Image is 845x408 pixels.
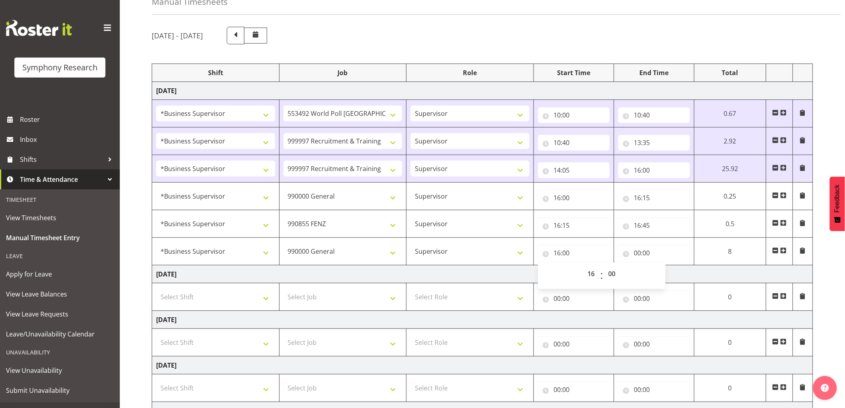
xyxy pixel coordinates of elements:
[618,107,690,123] input: Click to select...
[618,217,690,233] input: Click to select...
[20,113,116,125] span: Roster
[694,238,766,265] td: 8
[2,360,118,380] a: View Unavailability
[538,190,610,206] input: Click to select...
[152,356,813,374] td: [DATE]
[538,245,610,261] input: Click to select...
[156,68,275,78] div: Shift
[538,68,610,78] div: Start Time
[6,20,72,36] img: Rosterit website logo
[6,232,114,244] span: Manual Timesheet Entry
[411,68,530,78] div: Role
[2,284,118,304] a: View Leave Balances
[2,304,118,324] a: View Leave Requests
[538,382,610,398] input: Click to select...
[694,374,766,402] td: 0
[2,324,118,344] a: Leave/Unavailability Calendar
[2,208,118,228] a: View Timesheets
[152,82,813,100] td: [DATE]
[618,135,690,151] input: Click to select...
[152,31,203,40] h5: [DATE] - [DATE]
[2,264,118,284] a: Apply for Leave
[152,265,813,283] td: [DATE]
[2,344,118,360] div: Unavailability
[694,183,766,210] td: 0.25
[618,162,690,178] input: Click to select...
[618,336,690,352] input: Click to select...
[698,68,762,78] div: Total
[6,328,114,340] span: Leave/Unavailability Calendar
[284,68,403,78] div: Job
[6,384,114,396] span: Submit Unavailability
[20,133,116,145] span: Inbox
[538,217,610,233] input: Click to select...
[618,68,690,78] div: End Time
[538,135,610,151] input: Click to select...
[6,308,114,320] span: View Leave Requests
[20,173,104,185] span: Time & Attendance
[6,288,114,300] span: View Leave Balances
[618,382,690,398] input: Click to select...
[821,384,829,392] img: help-xxl-2.png
[538,162,610,178] input: Click to select...
[2,248,118,264] div: Leave
[22,62,97,74] div: Symphony Research
[6,212,114,224] span: View Timesheets
[6,268,114,280] span: Apply for Leave
[694,100,766,127] td: 0.67
[538,291,610,306] input: Click to select...
[152,311,813,329] td: [DATE]
[538,336,610,352] input: Click to select...
[694,127,766,155] td: 2.92
[600,266,603,286] span: :
[538,107,610,123] input: Click to select...
[2,228,118,248] a: Manual Timesheet Entry
[830,177,845,231] button: Feedback - Show survey
[618,190,690,206] input: Click to select...
[694,210,766,238] td: 0.5
[6,364,114,376] span: View Unavailability
[834,185,841,213] span: Feedback
[694,329,766,356] td: 0
[20,153,104,165] span: Shifts
[2,380,118,400] a: Submit Unavailability
[618,245,690,261] input: Click to select...
[694,155,766,183] td: 25.92
[618,291,690,306] input: Click to select...
[2,191,118,208] div: Timesheet
[694,283,766,311] td: 0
